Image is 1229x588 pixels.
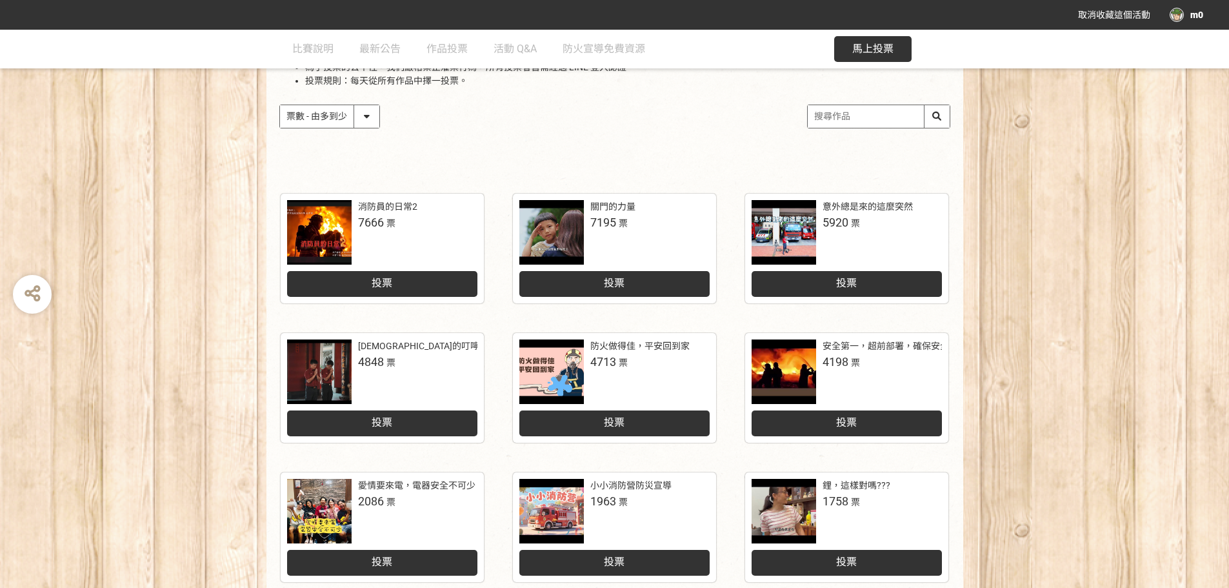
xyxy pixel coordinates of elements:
a: 消防員的日常27666票投票 [281,194,484,303]
span: 最新公告 [359,43,401,55]
span: 投票 [372,277,392,289]
a: 最新公告 [359,30,401,68]
a: 愛情要來電，電器安全不可少2086票投票 [281,472,484,582]
span: 票 [619,218,628,228]
a: 安全第一，超前部署，確保安全。4198票投票 [745,333,948,443]
span: 1758 [823,494,848,508]
span: 票 [386,497,395,507]
div: 關門的力量 [590,200,635,214]
a: 防火做得佳，平安回到家4713票投票 [513,333,716,443]
span: 防火宣導免費資源 [563,43,645,55]
span: 票 [386,358,395,368]
input: 搜尋作品 [808,105,950,128]
div: 消防員的日常2 [358,200,417,214]
span: 7666 [358,216,384,229]
span: 取消收藏這個活動 [1078,10,1150,20]
div: 意外總是來的這麼突然 [823,200,913,214]
div: 小小消防營防災宣導 [590,479,672,492]
div: 安全第一，超前部署，確保安全。 [823,340,958,353]
div: 鋰，這樣對嗎??? [823,479,890,492]
span: 投票 [836,416,857,429]
a: 意外總是來的這麼突然5920票投票 [745,194,948,303]
a: 鋰，這樣對嗎???1758票投票 [745,472,948,582]
span: 票 [851,218,860,228]
span: 馬上投票 [852,43,894,55]
span: 4198 [823,355,848,369]
span: 2086 [358,494,384,508]
span: 票 [619,358,628,368]
a: 活動 Q&A [494,30,537,68]
span: 4848 [358,355,384,369]
span: 比賽說明 [292,43,334,55]
a: 作品投票 [426,30,468,68]
span: 投票 [836,277,857,289]
span: 票 [851,358,860,368]
div: [DEMOGRAPHIC_DATA]的叮嚀：人離火要熄，住警器不離 [358,340,588,353]
a: 小小消防營防災宣導1963票投票 [513,472,716,582]
span: 投票 [372,416,392,429]
span: 1963 [590,494,616,508]
div: 愛情要來電，電器安全不可少 [358,479,475,492]
span: 投票 [604,556,624,568]
a: [DEMOGRAPHIC_DATA]的叮嚀：人離火要熄，住警器不離4848票投票 [281,333,484,443]
a: 防火宣導免費資源 [563,30,645,68]
span: 票 [386,218,395,228]
div: 防火做得佳，平安回到家 [590,340,690,353]
span: 投票 [604,277,624,289]
span: 5920 [823,216,848,229]
select: Sorting [280,105,379,128]
span: 投票 [604,416,624,429]
span: 投票 [372,556,392,568]
button: 馬上投票 [834,36,912,62]
span: 票 [851,497,860,507]
span: 活動 Q&A [494,43,537,55]
span: 投票 [836,556,857,568]
li: 投票規則：每天從所有作品中擇一投票。 [305,74,950,88]
span: 4713 [590,355,616,369]
a: 關門的力量7195票投票 [513,194,716,303]
span: 7195 [590,216,616,229]
span: 票 [619,497,628,507]
span: 作品投票 [426,43,468,55]
a: 比賽說明 [292,30,334,68]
